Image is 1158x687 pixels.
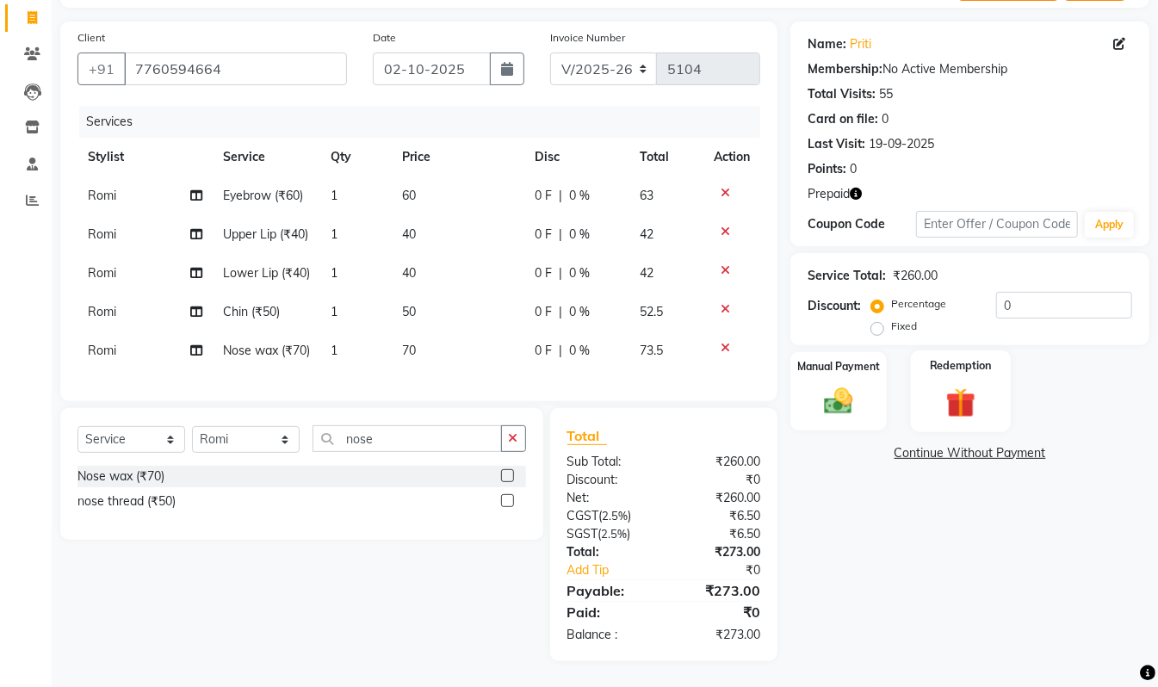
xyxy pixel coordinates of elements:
[808,135,865,153] div: Last Visit:
[664,525,773,543] div: ₹6.50
[559,226,562,244] span: |
[602,527,628,541] span: 2.5%
[640,304,663,319] span: 52.5
[392,138,524,176] th: Price
[930,357,992,374] label: Redemption
[640,226,653,242] span: 42
[569,187,590,205] span: 0 %
[77,138,213,176] th: Stylist
[808,60,882,78] div: Membership:
[524,138,629,176] th: Disc
[567,526,598,542] span: SGST
[569,226,590,244] span: 0 %
[88,188,116,203] span: Romi
[808,297,861,315] div: Discount:
[559,264,562,282] span: |
[554,489,664,507] div: Net:
[331,343,337,358] span: 1
[569,264,590,282] span: 0 %
[535,187,552,205] span: 0 F
[402,226,416,242] span: 40
[331,188,337,203] span: 1
[664,471,773,489] div: ₹0
[916,211,1078,238] input: Enter Offer / Coupon Code
[703,138,760,176] th: Action
[554,561,683,579] a: Add Tip
[569,342,590,360] span: 0 %
[77,30,105,46] label: Client
[554,602,664,622] div: Paid:
[223,188,303,203] span: Eyebrow (₹60)
[554,507,664,525] div: ( )
[554,471,664,489] div: Discount:
[402,265,416,281] span: 40
[682,561,773,579] div: ₹0
[554,580,664,601] div: Payable:
[567,427,607,445] span: Total
[550,30,625,46] label: Invoice Number
[850,160,857,178] div: 0
[808,185,850,203] span: Prepaid
[402,343,416,358] span: 70
[664,580,773,601] div: ₹273.00
[879,85,893,103] div: 55
[664,543,773,561] div: ₹273.00
[808,60,1132,78] div: No Active Membership
[535,264,552,282] span: 0 F
[402,304,416,319] span: 50
[1085,212,1134,238] button: Apply
[88,343,116,358] span: Romi
[640,343,663,358] span: 73.5
[797,359,880,374] label: Manual Payment
[891,319,917,334] label: Fixed
[629,138,703,176] th: Total
[882,110,889,128] div: 0
[313,425,502,452] input: Search or Scan
[937,384,985,421] img: _gift.svg
[664,489,773,507] div: ₹260.00
[223,343,310,358] span: Nose wax (₹70)
[535,226,552,244] span: 0 F
[88,304,116,319] span: Romi
[559,187,562,205] span: |
[808,110,878,128] div: Card on file:
[124,53,347,85] input: Search by Name/Mobile/Email/Code
[373,30,396,46] label: Date
[559,303,562,321] span: |
[88,265,116,281] span: Romi
[664,453,773,471] div: ₹260.00
[223,265,310,281] span: Lower Lip (₹40)
[850,35,871,53] a: Priti
[554,453,664,471] div: Sub Total:
[808,160,846,178] div: Points:
[664,626,773,644] div: ₹273.00
[554,543,664,561] div: Total:
[77,467,164,486] div: Nose wax (₹70)
[554,525,664,543] div: ( )
[893,267,938,285] div: ₹260.00
[331,265,337,281] span: 1
[869,135,934,153] div: 19-09-2025
[331,226,337,242] span: 1
[320,138,392,176] th: Qty
[402,188,416,203] span: 60
[213,138,320,176] th: Service
[559,342,562,360] span: |
[77,53,126,85] button: +91
[808,215,916,233] div: Coupon Code
[569,303,590,321] span: 0 %
[77,492,176,511] div: nose thread (₹50)
[794,444,1146,462] a: Continue Without Payment
[808,35,846,53] div: Name:
[891,296,946,312] label: Percentage
[223,304,280,319] span: Chin (₹50)
[88,226,116,242] span: Romi
[640,188,653,203] span: 63
[815,385,862,418] img: _cash.svg
[664,602,773,622] div: ₹0
[223,226,308,242] span: Upper Lip (₹40)
[535,303,552,321] span: 0 F
[603,509,629,523] span: 2.5%
[664,507,773,525] div: ₹6.50
[331,304,337,319] span: 1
